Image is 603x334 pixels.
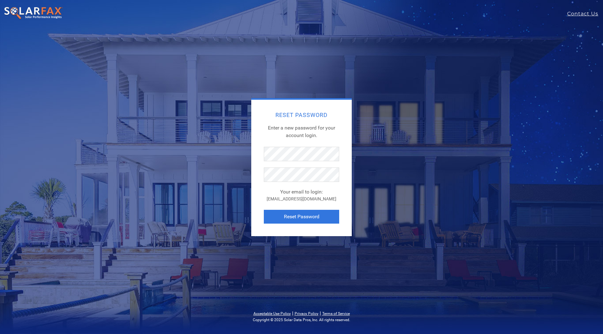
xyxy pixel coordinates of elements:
span: | [320,310,321,316]
div: [EMAIL_ADDRESS][DOMAIN_NAME] [264,196,339,202]
a: Acceptable Use Policy [253,311,291,316]
a: Terms of Service [322,311,350,316]
a: Privacy Policy [295,311,318,316]
button: Reset Password [264,210,339,224]
span: | [292,310,293,316]
span: Enter a new password for your account login. [268,125,335,138]
a: Contact Us [567,10,603,18]
img: SolarFax [4,7,63,20]
h2: Reset Password [264,112,339,118]
div: Your email to login: [264,188,339,196]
